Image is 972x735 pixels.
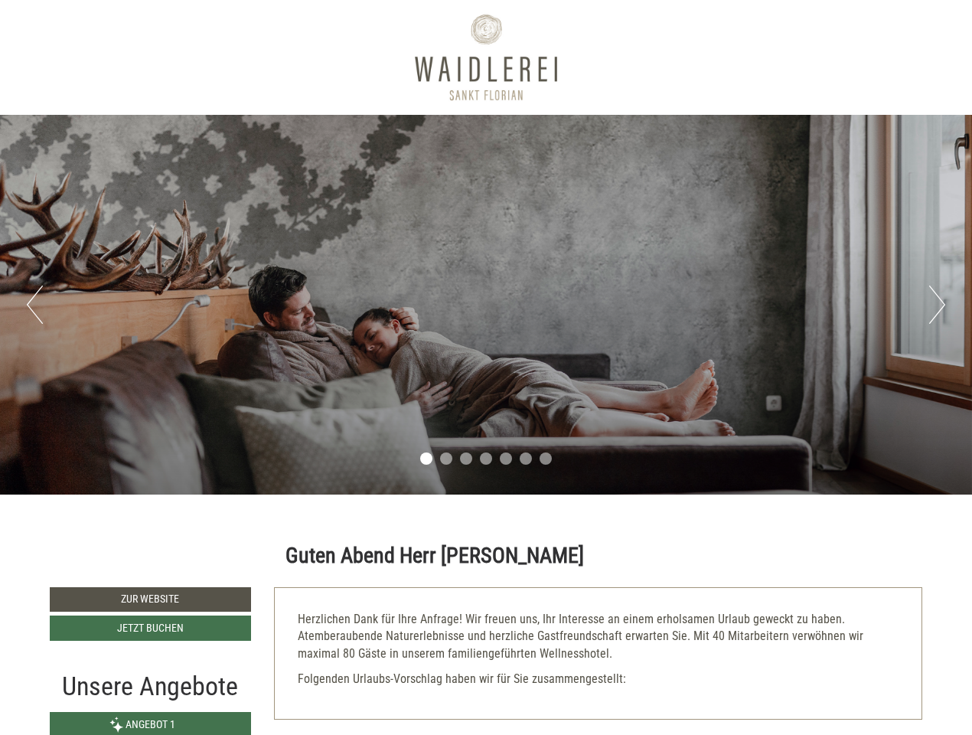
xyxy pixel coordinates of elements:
[298,671,899,688] p: Folgenden Urlaubs-Vorschlag haben wir für Sie zusammengestellt:
[27,286,43,324] button: Previous
[50,668,251,705] div: Unsere Angebote
[126,718,175,730] span: Angebot 1
[285,544,584,568] h1: Guten Abend Herr [PERSON_NAME]
[298,611,899,664] p: Herzlichen Dank für Ihre Anfrage! Wir freuen uns, Ihr Interesse an einem erholsamen Urlaub geweck...
[50,616,251,641] a: Jetzt buchen
[929,286,945,324] button: Next
[50,587,251,612] a: Zur Website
